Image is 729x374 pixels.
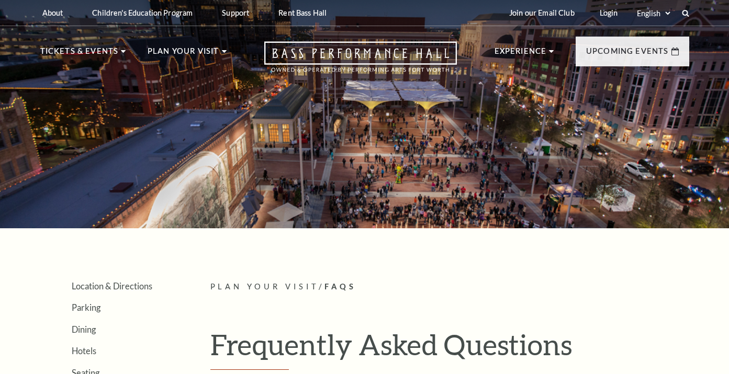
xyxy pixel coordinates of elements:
[635,8,672,18] select: Select:
[210,328,689,370] h1: Frequently Asked Questions
[72,281,152,291] a: Location & Directions
[222,8,249,17] p: Support
[40,45,119,64] p: Tickets & Events
[278,8,327,17] p: Rent Bass Hall
[586,45,669,64] p: Upcoming Events
[72,324,96,334] a: Dining
[324,282,356,291] span: FAQs
[72,302,100,312] a: Parking
[495,45,547,64] p: Experience
[210,282,319,291] span: Plan Your Visit
[210,280,689,294] p: /
[148,45,219,64] p: Plan Your Visit
[42,8,63,17] p: About
[92,8,193,17] p: Children's Education Program
[72,346,96,356] a: Hotels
